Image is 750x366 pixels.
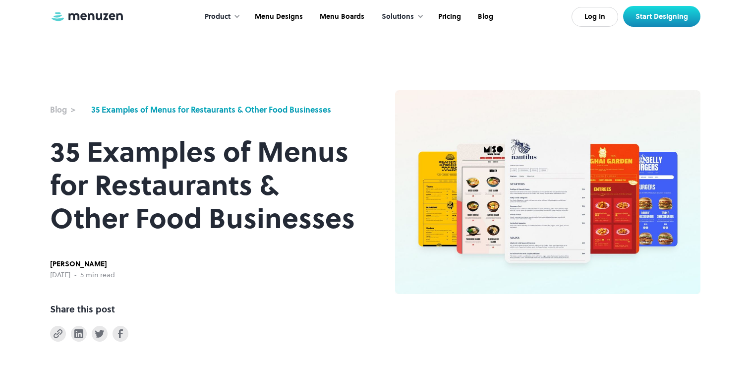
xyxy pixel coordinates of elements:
[74,270,76,281] div: •
[429,1,468,32] a: Pricing
[468,1,501,32] a: Blog
[245,1,310,32] a: Menu Designs
[50,104,86,116] a: Blog >
[310,1,372,32] a: Menu Boards
[80,270,115,281] div: 5 min read
[205,11,231,22] div: Product
[50,259,115,270] div: [PERSON_NAME]
[372,1,429,32] div: Solutions
[50,270,70,281] div: [DATE]
[91,104,331,116] a: 35 Examples of Menus for Restaurants & Other Food Businesses
[195,1,245,32] div: Product
[50,135,355,235] h1: 35 Examples of Menus for Restaurants & Other Food Businesses
[50,303,115,316] div: Share this post
[623,6,700,27] a: Start Designing
[382,11,414,22] div: Solutions
[572,7,618,27] a: Log In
